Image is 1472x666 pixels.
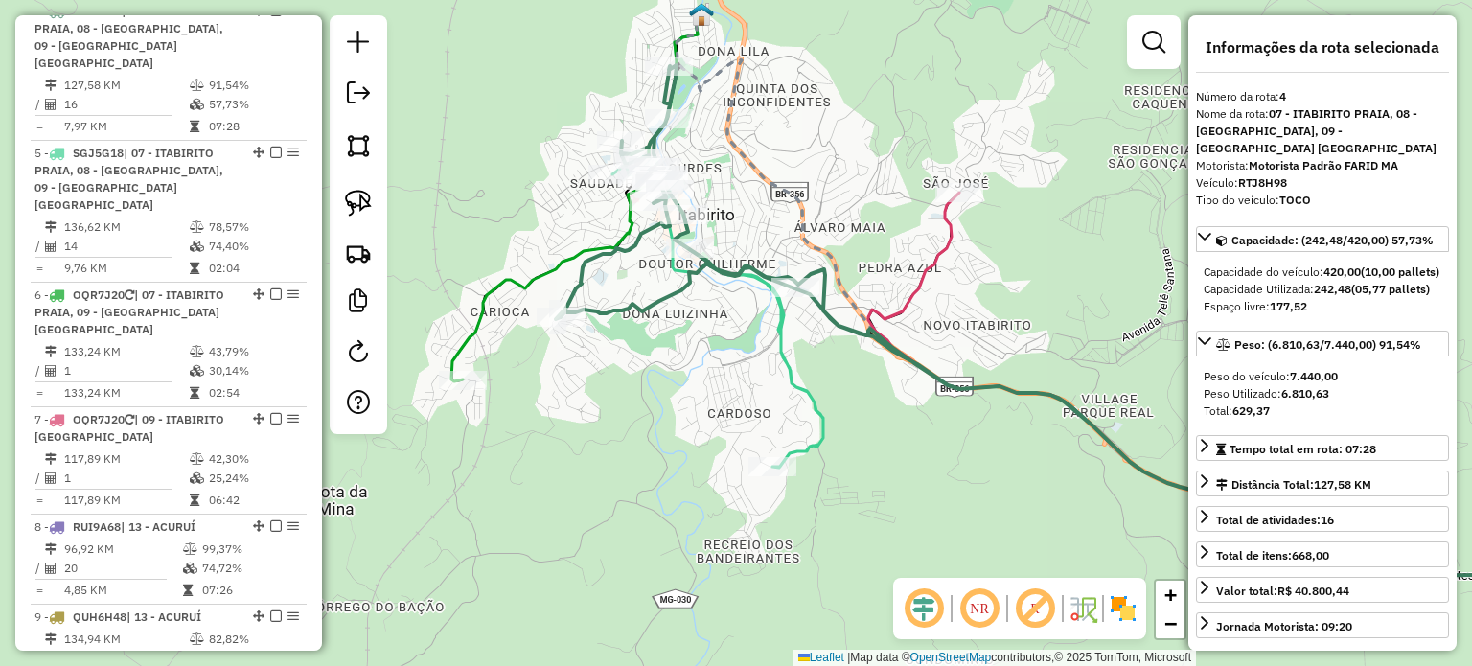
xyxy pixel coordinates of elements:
[73,287,125,302] span: OQR7J20
[190,453,204,465] i: % de utilização do peso
[1156,581,1184,609] a: Zoom in
[1164,611,1177,635] span: −
[1281,386,1329,401] strong: 6.810,63
[270,147,282,158] em: Finalizar rota
[63,117,189,136] td: 7,97 KM
[73,412,125,426] span: OQR7J20
[126,609,201,624] span: | 13 - ACURUÍ
[1279,89,1286,103] strong: 4
[1068,593,1098,624] img: Fluxo de ruas
[847,651,850,664] span: |
[45,472,57,484] i: Total de Atividades
[270,520,282,532] em: Finalizar rota
[63,342,189,361] td: 133,24 KM
[270,288,282,300] em: Finalizar rota
[34,237,44,256] td: /
[190,241,204,252] i: % de utilização da cubagem
[345,132,372,159] img: Selecionar atividades - polígono
[63,218,189,237] td: 136,62 KM
[345,190,372,217] img: Selecionar atividades - laço
[190,221,204,233] i: % de utilização do peso
[1277,584,1349,598] strong: R$ 40.800,44
[287,147,299,158] em: Opções
[270,413,282,425] em: Finalizar rota
[125,414,134,425] i: Veículo já utilizado nesta sessão
[208,469,299,488] td: 25,24%
[208,76,299,95] td: 91,54%
[1238,175,1287,190] strong: RTJ8H98
[208,117,299,136] td: 07:28
[1270,299,1307,313] strong: 177,52
[1321,513,1334,527] strong: 16
[45,563,57,574] i: Total de Atividades
[183,563,197,574] i: % de utilização da cubagem
[183,543,197,555] i: % de utilização do peso
[793,650,1196,666] div: Map data © contributors,© 2025 TomTom, Microsoft
[190,365,204,377] i: % de utilização da cubagem
[1231,233,1434,247] span: Capacidade: (242,48/420,00) 57,73%
[910,651,992,664] a: OpenStreetMap
[1290,369,1338,383] strong: 7.440,00
[1164,583,1177,607] span: +
[1232,403,1270,418] strong: 629,37
[339,333,378,376] a: Reroteirizar Sessão
[253,610,264,622] em: Alterar sequência das rotas
[45,365,57,377] i: Total de Atividades
[1230,442,1376,456] span: Tempo total em rota: 07:28
[1196,577,1449,603] a: Valor total:R$ 40.800,44
[63,540,182,559] td: 96,92 KM
[34,519,195,534] span: 8 -
[1196,612,1449,638] a: Jornada Motorista: 09:20
[121,519,195,534] span: | 13 - ACURUÍ
[63,449,189,469] td: 117,89 KM
[1196,38,1449,57] h4: Informações da rota selecionada
[287,520,299,532] em: Opções
[1108,593,1138,624] img: Exibir/Ocultar setores
[190,121,199,132] i: Tempo total em rota
[1196,192,1449,209] div: Tipo do veículo:
[73,146,124,160] span: SGJ5G18
[1196,360,1449,427] div: Peso: (6.810,63/7.440,00) 91,54%
[689,2,714,27] img: GARAGEM ITABIRITO
[1361,264,1439,279] strong: (10,00 pallets)
[1196,435,1449,461] a: Tempo total em rota: 07:28
[183,585,193,596] i: Tempo total em rota
[1156,609,1184,638] a: Zoom out
[339,74,378,117] a: Exportar sessão
[1196,331,1449,356] a: Peso: (6.810,63/7.440,00) 91,54%
[190,99,204,110] i: % de utilização da cubagem
[63,237,189,256] td: 14
[45,633,57,645] i: Distância Total
[1204,298,1441,315] div: Espaço livre:
[253,147,264,158] em: Alterar sequência das rotas
[208,218,299,237] td: 78,57%
[253,520,264,532] em: Alterar sequência das rotas
[1279,193,1311,207] strong: TOCO
[1196,174,1449,192] div: Veículo:
[208,383,299,402] td: 02:54
[190,494,199,506] i: Tempo total em rota
[190,263,199,274] i: Tempo total em rota
[1196,541,1449,567] a: Total de itens:668,00
[208,449,299,469] td: 42,30%
[201,581,298,600] td: 07:26
[270,610,282,622] em: Finalizar rota
[190,633,204,645] i: % de utilização do peso
[1216,583,1349,600] div: Valor total:
[34,146,223,212] span: | 07 - ITABIRITO PRAIA, 08 - [GEOGRAPHIC_DATA], 09 - [GEOGRAPHIC_DATA] [GEOGRAPHIC_DATA]
[63,630,189,649] td: 134,94 KM
[34,95,44,114] td: /
[208,491,299,510] td: 06:42
[1216,513,1334,527] span: Total de atividades:
[201,540,298,559] td: 99,37%
[1204,369,1338,383] span: Peso do veículo:
[34,609,201,624] span: 9 -
[63,95,189,114] td: 16
[956,586,1002,632] span: Ocultar NR
[1216,547,1329,564] div: Total de itens:
[287,413,299,425] em: Opções
[339,23,378,66] a: Nova sessão e pesquisa
[1351,282,1430,296] strong: (05,77 pallets)
[63,76,189,95] td: 127,58 KM
[287,610,299,622] em: Opções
